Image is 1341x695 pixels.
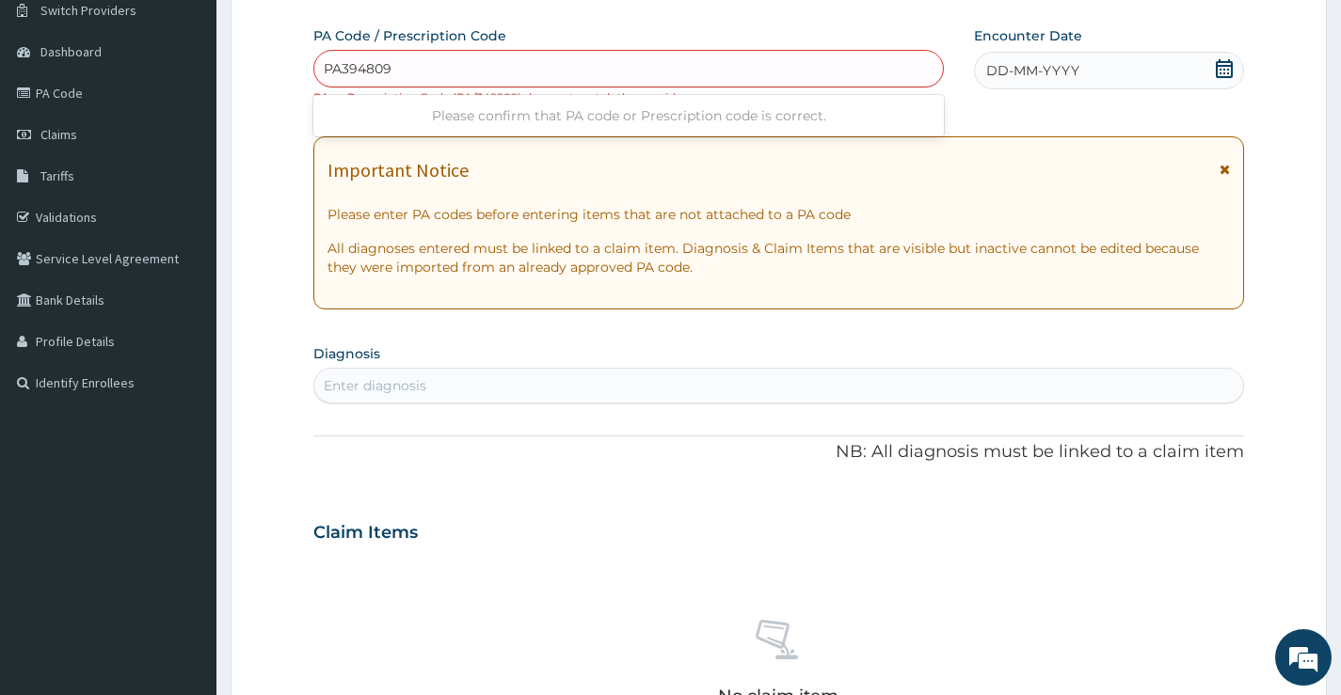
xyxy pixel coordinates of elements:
[974,26,1082,45] label: Encounter Date
[327,205,1230,224] p: Please enter PA codes before entering items that are not attached to a PA code
[313,344,380,363] label: Diagnosis
[40,2,136,19] span: Switch Providers
[327,239,1230,276] p: All diagnoses entered must be linked to a claim item. Diagnosis & Claim Items that are visible bu...
[109,220,260,410] span: We're online!
[324,376,426,395] div: Enter diagnosis
[98,105,316,130] div: Chat with us now
[309,9,354,55] div: Minimize live chat window
[9,481,359,546] textarea: Type your message and hit 'Enter'
[40,43,102,60] span: Dashboard
[313,99,944,133] div: Please confirm that PA code or Prescription code is correct.
[313,90,687,104] small: PA or Prescription Code (PA/349209) does not match the provider
[35,94,76,141] img: d_794563401_company_1708531726252_794563401
[40,126,77,143] span: Claims
[313,523,418,544] h3: Claim Items
[986,61,1079,80] span: DD-MM-YYYY
[313,26,506,45] label: PA Code / Prescription Code
[40,167,74,184] span: Tariffs
[327,160,469,181] h1: Important Notice
[313,440,1244,465] p: NB: All diagnosis must be linked to a claim item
